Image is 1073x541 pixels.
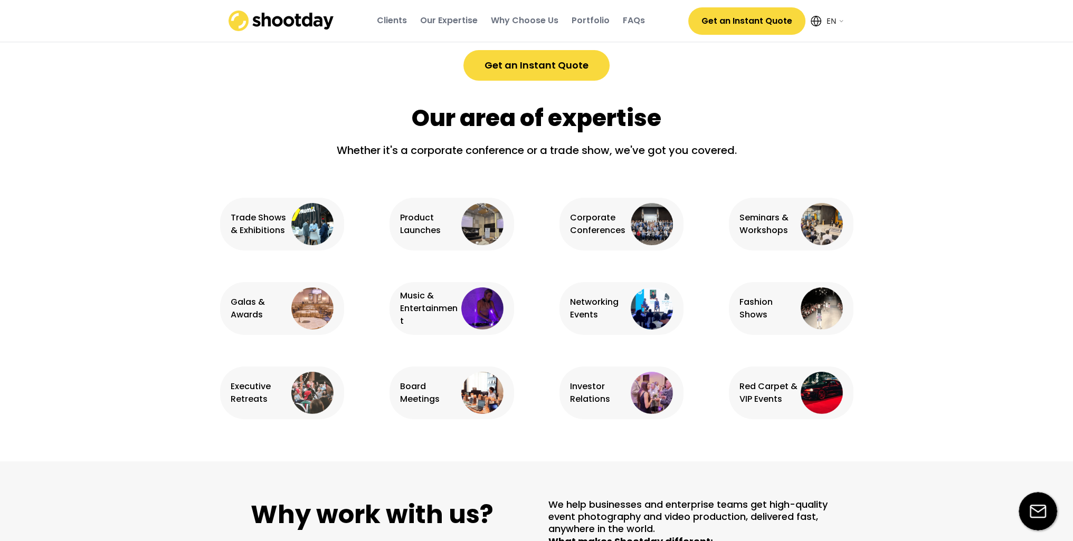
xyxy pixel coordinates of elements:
[461,203,504,245] img: product%20launches%403x.webp
[570,380,629,405] div: Investor Relations
[231,296,289,321] div: Galas & Awards
[291,287,334,330] img: gala%20event%403x.webp
[220,498,525,531] h1: Why work with us?
[1019,492,1057,530] img: email-icon%20%281%29.svg
[801,372,843,414] img: VIP%20event%403x.webp
[631,203,673,245] img: corporate%20conference%403x.webp
[811,16,821,26] img: Icon%20feather-globe%20%281%29.svg
[400,380,459,405] div: Board Meetings
[231,380,289,405] div: Executive Retreats
[291,203,334,245] img: exhibition%402x.png
[491,15,558,26] div: Why Choose Us
[400,211,459,237] div: Product Launches
[570,211,629,237] div: Corporate Conferences
[631,372,673,414] img: investor%20relations%403x.webp
[461,287,504,330] img: entertainment%403x.webp
[377,15,407,26] div: Clients
[291,372,334,414] img: prewedding-circle%403x.webp
[572,15,610,26] div: Portfolio
[326,142,748,166] div: Whether it's a corporate conference or a trade show, we've got you covered.
[463,50,610,81] button: Get an Instant Quote
[570,296,629,321] div: Networking Events
[420,15,478,26] div: Our Expertise
[412,102,661,134] div: Our area of expertise
[801,203,843,245] img: seminars%403x.webp
[739,380,798,405] div: Red Carpet & VIP Events
[631,287,673,330] img: networking%20event%402x.png
[229,11,334,31] img: shootday_logo.png
[801,287,843,330] img: fashion%20event%403x.webp
[739,296,798,321] div: Fashion Shows
[739,211,798,237] div: Seminars & Workshops
[231,211,289,237] div: Trade Shows & Exhibitions
[623,15,645,26] div: FAQs
[461,372,504,414] img: board%20meeting%403x.webp
[688,7,805,35] button: Get an Instant Quote
[400,289,459,327] div: Music & Entertainment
